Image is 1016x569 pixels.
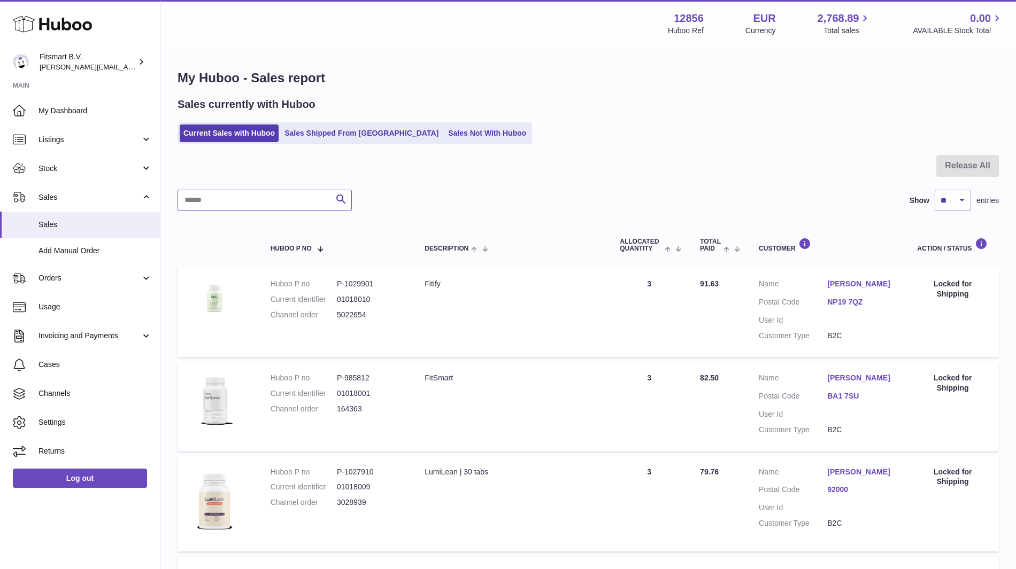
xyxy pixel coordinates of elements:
[271,294,337,305] dt: Current identifier
[700,238,721,252] span: Total paid
[759,518,827,528] dt: Customer Type
[759,391,827,404] dt: Postal Code
[39,446,152,456] span: Returns
[818,11,859,26] span: 2,768.89
[337,373,403,383] dd: P-985812
[425,373,598,383] div: FitSmart
[13,469,147,488] a: Log out
[271,245,312,252] span: Huboo P no
[827,518,896,528] dd: B2C
[425,245,468,252] span: Description
[976,196,999,206] span: entries
[337,467,403,477] dd: P-1027910
[827,373,896,383] a: [PERSON_NAME]
[39,163,141,174] span: Stock
[40,52,136,72] div: Fitsmart B.V.
[917,279,988,299] div: Locked for Shipping
[180,124,279,142] a: Current Sales with Huboo
[609,456,689,552] td: 3
[759,425,827,435] dt: Customer Type
[337,294,403,305] dd: 01018010
[39,360,152,370] span: Cases
[759,315,827,325] dt: User Id
[913,26,1003,36] span: AVAILABLE Stock Total
[39,302,152,312] span: Usage
[39,273,141,283] span: Orders
[188,467,242,539] img: 1736787917.png
[271,388,337,399] dt: Current identifier
[609,268,689,357] td: 3
[39,135,141,145] span: Listings
[674,11,704,26] strong: 12856
[827,279,896,289] a: [PERSON_NAME]
[753,11,775,26] strong: EUR
[917,238,988,252] div: Action / Status
[823,26,871,36] span: Total sales
[281,124,442,142] a: Sales Shipped From [GEOGRAPHIC_DATA]
[668,26,704,36] div: Huboo Ref
[759,297,827,310] dt: Postal Code
[425,279,598,289] div: Fitify
[271,404,337,414] dt: Channel order
[39,388,152,399] span: Channels
[271,482,337,492] dt: Current identifier
[39,192,141,202] span: Sales
[759,409,827,419] dt: User Id
[337,497,403,508] dd: 3028939
[700,373,719,382] span: 82.50
[759,238,896,252] div: Customer
[39,106,152,116] span: My Dashboard
[759,373,827,386] dt: Name
[620,238,662,252] span: ALLOCATED Quantity
[759,467,827,480] dt: Name
[271,497,337,508] dt: Channel order
[609,362,689,451] td: 3
[40,63,214,71] span: [PERSON_NAME][EMAIL_ADDRESS][DOMAIN_NAME]
[39,220,152,230] span: Sales
[827,297,896,307] a: NP19 7QZ
[444,124,530,142] a: Sales Not With Huboo
[827,467,896,477] a: [PERSON_NAME]
[425,467,598,477] div: LumiLean | 30 tabs
[271,279,337,289] dt: Huboo P no
[337,482,403,492] dd: 01018009
[700,467,719,476] span: 79.76
[700,279,719,288] span: 91.63
[759,279,827,292] dt: Name
[39,417,152,427] span: Settings
[39,246,152,256] span: Add Manual Order
[39,331,141,341] span: Invoicing and Payments
[827,485,896,495] a: 92000
[188,279,242,317] img: 128561739542540.png
[271,373,337,383] dt: Huboo P no
[970,11,991,26] span: 0.00
[759,503,827,513] dt: User Id
[745,26,776,36] div: Currency
[178,69,999,87] h1: My Huboo - Sales report
[917,467,988,487] div: Locked for Shipping
[759,485,827,497] dt: Postal Code
[913,11,1003,36] a: 0.00 AVAILABLE Stock Total
[917,373,988,393] div: Locked for Shipping
[827,331,896,341] dd: B2C
[818,11,872,36] a: 2,768.89 Total sales
[271,467,337,477] dt: Huboo P no
[759,331,827,341] dt: Customer Type
[827,391,896,401] a: BA1 7SU
[827,425,896,435] dd: B2C
[337,404,403,414] dd: 164363
[337,310,403,320] dd: 5022654
[13,54,29,70] img: jonathan@leaderoo.com
[178,97,315,112] h2: Sales currently with Huboo
[337,279,403,289] dd: P-1029901
[271,310,337,320] dt: Channel order
[910,196,929,206] label: Show
[188,373,242,426] img: 1716287804.png
[337,388,403,399] dd: 01018001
